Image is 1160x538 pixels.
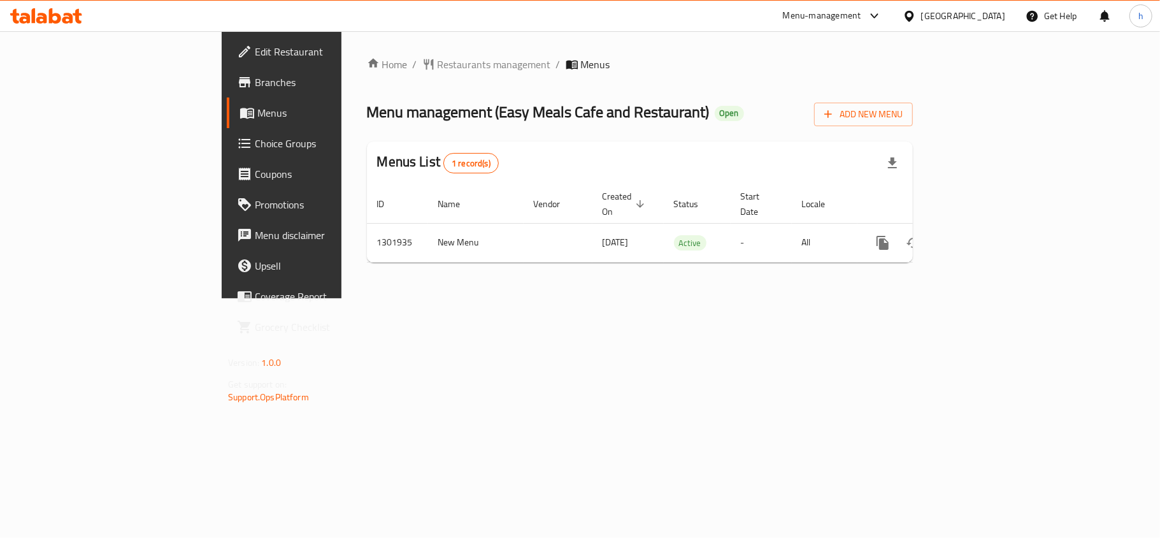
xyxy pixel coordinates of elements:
span: [DATE] [603,234,629,251]
h2: Menus List [377,152,499,173]
a: Support.OpsPlatform [228,389,309,405]
span: Vendor [534,196,577,212]
span: Restaurants management [438,57,551,72]
div: Export file [877,148,908,178]
a: Restaurants management [422,57,551,72]
span: Menus [257,105,405,120]
span: 1 record(s) [444,157,498,170]
div: [GEOGRAPHIC_DATA] [921,9,1005,23]
span: Add New Menu [824,106,903,122]
div: Total records count [443,153,499,173]
span: Choice Groups [255,136,405,151]
a: Upsell [227,251,415,281]
button: Change Status [898,228,929,258]
span: Branches [255,75,405,90]
span: Menu management ( Easy Meals Cafe and Restaurant ) [367,98,710,126]
span: Menus [581,57,610,72]
span: Version: [228,354,259,371]
span: 1.0.0 [261,354,281,371]
th: Actions [857,185,1000,224]
span: Coupons [255,166,405,182]
table: enhanced table [367,185,1000,263]
button: Add New Menu [814,103,913,126]
span: Upsell [255,258,405,273]
span: Start Date [741,189,777,219]
a: Grocery Checklist [227,312,415,342]
td: New Menu [428,223,524,262]
span: Open [715,108,744,119]
span: Status [674,196,715,212]
a: Coverage Report [227,281,415,312]
a: Coupons [227,159,415,189]
td: - [731,223,792,262]
a: Edit Restaurant [227,36,415,67]
nav: breadcrumb [367,57,913,72]
span: Get support on: [228,376,287,393]
span: Name [438,196,477,212]
span: Menu disclaimer [255,228,405,243]
span: Grocery Checklist [255,319,405,335]
span: Locale [802,196,842,212]
div: Open [715,106,744,121]
span: ID [377,196,401,212]
span: h [1138,9,1143,23]
span: Coverage Report [255,289,405,304]
span: Edit Restaurant [255,44,405,59]
a: Branches [227,67,415,98]
a: Menu disclaimer [227,220,415,251]
span: Active [674,236,706,251]
a: Menus [227,98,415,128]
a: Choice Groups [227,128,415,159]
button: more [868,228,898,258]
div: Menu-management [783,8,861,24]
a: Promotions [227,189,415,220]
td: All [792,223,857,262]
span: Created On [603,189,648,219]
span: Promotions [255,197,405,212]
div: Active [674,235,706,251]
li: / [556,57,561,72]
